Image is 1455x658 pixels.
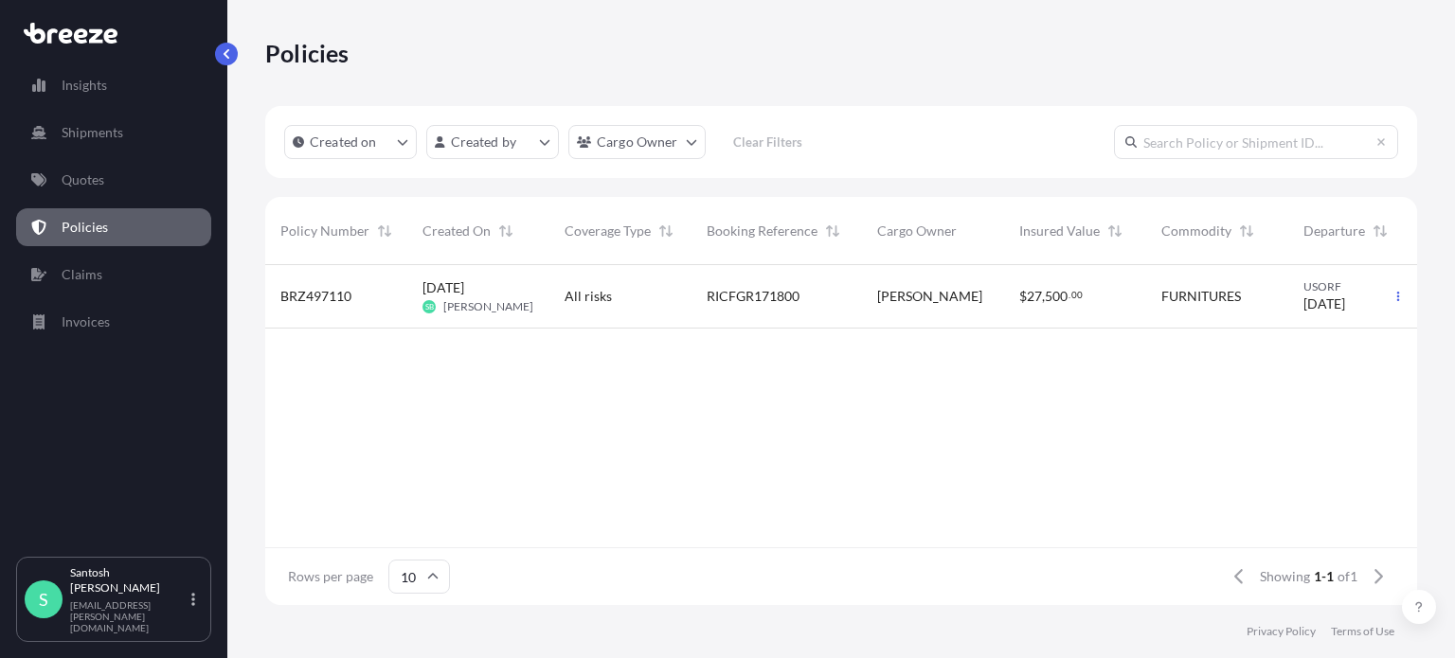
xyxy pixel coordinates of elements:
[1019,222,1100,240] span: Insured Value
[62,265,102,284] p: Claims
[1338,567,1357,586] span: of 1
[877,287,982,306] span: [PERSON_NAME]
[265,38,350,68] p: Policies
[1045,290,1068,303] span: 500
[1114,125,1398,159] input: Search Policy or Shipment ID...
[422,222,491,240] span: Created On
[16,66,211,104] a: Insights
[1303,294,1345,313] span: [DATE]
[426,125,559,159] button: createdBy Filter options
[1369,220,1392,242] button: Sort
[1303,222,1365,240] span: Departure
[62,76,107,95] p: Insights
[16,114,211,151] a: Shipments
[1161,222,1231,240] span: Commodity
[568,125,706,159] button: cargoOwner Filter options
[425,297,434,316] span: SB
[565,287,612,306] span: All risks
[1161,287,1241,306] span: FURNITURES
[62,218,108,237] p: Policies
[1314,567,1334,586] span: 1-1
[715,127,821,157] button: Clear Filters
[1104,220,1126,242] button: Sort
[280,222,369,240] span: Policy Number
[707,287,799,306] span: RICFGR171800
[373,220,396,242] button: Sort
[655,220,677,242] button: Sort
[565,222,651,240] span: Coverage Type
[39,590,48,609] span: S
[707,222,817,240] span: Booking Reference
[1260,567,1310,586] span: Showing
[494,220,517,242] button: Sort
[1019,290,1027,303] span: $
[451,133,517,151] p: Created by
[62,170,104,189] p: Quotes
[733,133,802,151] p: Clear Filters
[310,133,377,151] p: Created on
[284,125,417,159] button: createdOn Filter options
[877,222,957,240] span: Cargo Owner
[1247,624,1316,639] a: Privacy Policy
[1071,292,1083,298] span: 00
[16,208,211,246] a: Policies
[70,565,188,596] p: Santosh [PERSON_NAME]
[1331,624,1394,639] a: Terms of Use
[1303,279,1415,294] span: USORF
[62,312,110,331] p: Invoices
[62,123,123,142] p: Shipments
[70,599,188,633] p: [EMAIL_ADDRESS][PERSON_NAME][DOMAIN_NAME]
[422,278,464,297] span: [DATE]
[1069,292,1070,298] span: .
[1027,290,1042,303] span: 27
[1235,220,1258,242] button: Sort
[16,161,211,199] a: Quotes
[280,287,351,306] span: BRZ497110
[288,567,373,586] span: Rows per page
[821,220,844,242] button: Sort
[1042,290,1045,303] span: ,
[16,256,211,293] a: Claims
[443,299,533,314] span: [PERSON_NAME]
[16,303,211,341] a: Invoices
[597,133,678,151] p: Cargo Owner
